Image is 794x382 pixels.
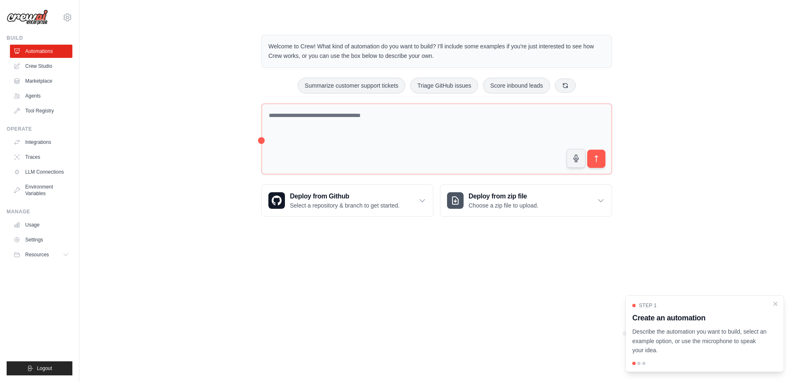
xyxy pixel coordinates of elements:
a: Integrations [10,136,72,149]
button: Close walkthrough [772,301,779,307]
h3: Deploy from Github [290,191,399,201]
h3: Create an automation [632,312,767,324]
a: Tool Registry [10,104,72,117]
div: Build [7,35,72,41]
div: Operate [7,126,72,132]
button: Logout [7,361,72,375]
p: Select a repository & branch to get started. [290,201,399,210]
p: Welcome to Crew! What kind of automation do you want to build? I'll include some examples if you'... [268,42,605,61]
button: Triage GitHub issues [410,78,478,93]
p: Describe the automation you want to build, select an example option, or use the microphone to spe... [632,327,767,355]
p: Choose a zip file to upload. [469,201,538,210]
a: LLM Connections [10,165,72,179]
a: Environment Variables [10,180,72,200]
a: Automations [10,45,72,58]
a: Traces [10,150,72,164]
a: Agents [10,89,72,103]
a: Crew Studio [10,60,72,73]
a: Settings [10,233,72,246]
span: Logout [37,365,52,372]
span: Step 1 [639,302,657,309]
div: Manage [7,208,72,215]
a: Usage [10,218,72,232]
span: Resources [25,251,49,258]
button: Score inbound leads [483,78,550,93]
a: Marketplace [10,74,72,88]
button: Resources [10,248,72,261]
h3: Deploy from zip file [469,191,538,201]
img: Logo [7,10,48,25]
button: Summarize customer support tickets [298,78,405,93]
